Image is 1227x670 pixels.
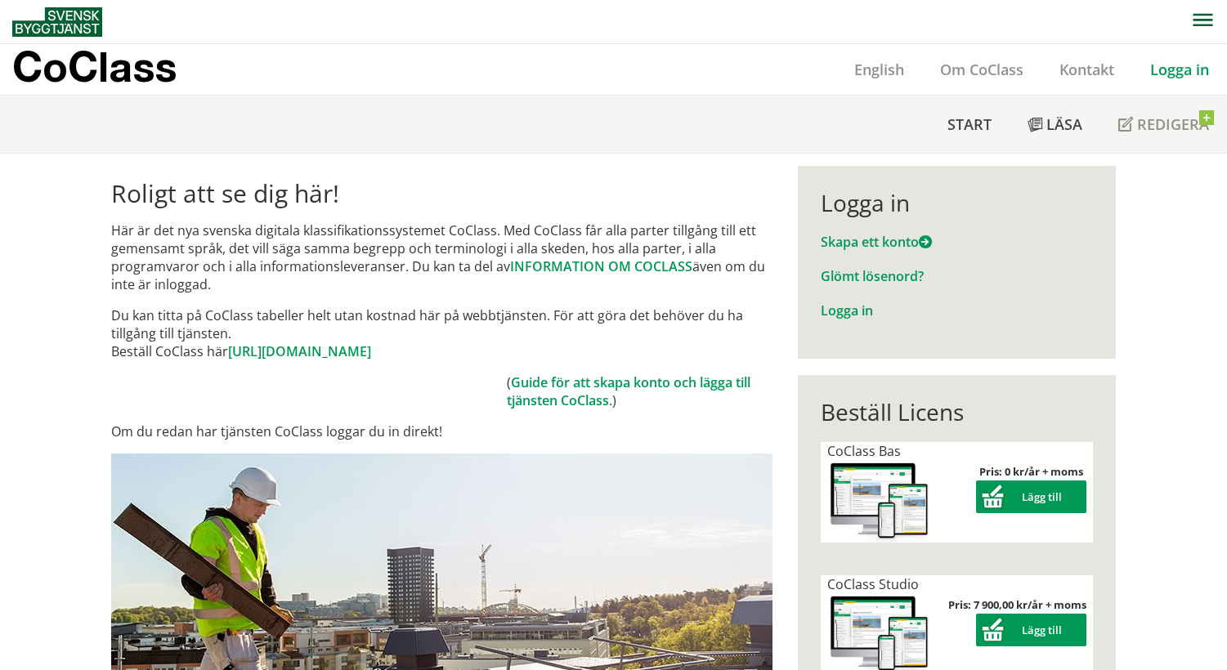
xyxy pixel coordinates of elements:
[821,301,873,319] a: Logga in
[111,221,772,293] p: Här är det nya svenska digitala klassifikationssystemet CoClass. Med CoClass får alla parter till...
[948,597,1086,612] strong: Pris: 7 900,00 kr/år + moms
[1132,60,1227,79] a: Logga in
[111,306,772,360] p: Du kan titta på CoClass tabeller helt utan kostnad här på webbtjänsten. För att göra det behöver ...
[827,575,919,593] span: CoClass Studio
[947,114,992,134] span: Start
[827,442,901,460] span: CoClass Bas
[821,189,1093,217] div: Logga in
[821,398,1093,426] div: Beställ Licens
[929,96,1010,153] a: Start
[507,373,772,409] td: ( .)
[979,464,1083,479] strong: Pris: 0 kr/år + moms
[976,614,1086,646] button: Lägg till
[976,480,1086,513] button: Lägg till
[821,267,924,285] a: Glömt lösenord?
[510,257,692,275] a: INFORMATION OM COCLASS
[821,233,932,251] a: Skapa ett konto
[1010,96,1100,153] a: Läsa
[827,460,932,543] img: coclass-license.jpg
[976,489,1086,504] a: Lägg till
[836,60,922,79] a: English
[507,373,750,409] a: Guide för att skapa konto och lägga till tjänsten CoClass
[922,60,1041,79] a: Om CoClass
[1046,114,1082,134] span: Läsa
[12,44,212,95] a: CoClass
[111,422,772,440] p: Om du redan har tjänsten CoClass loggar du in direkt!
[111,179,772,208] h1: Roligt att se dig här!
[12,57,177,76] p: CoClass
[976,623,1086,637] a: Lägg till
[228,342,371,360] a: [URL][DOMAIN_NAME]
[12,7,102,37] img: Svensk Byggtjänst
[1041,60,1132,79] a: Kontakt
